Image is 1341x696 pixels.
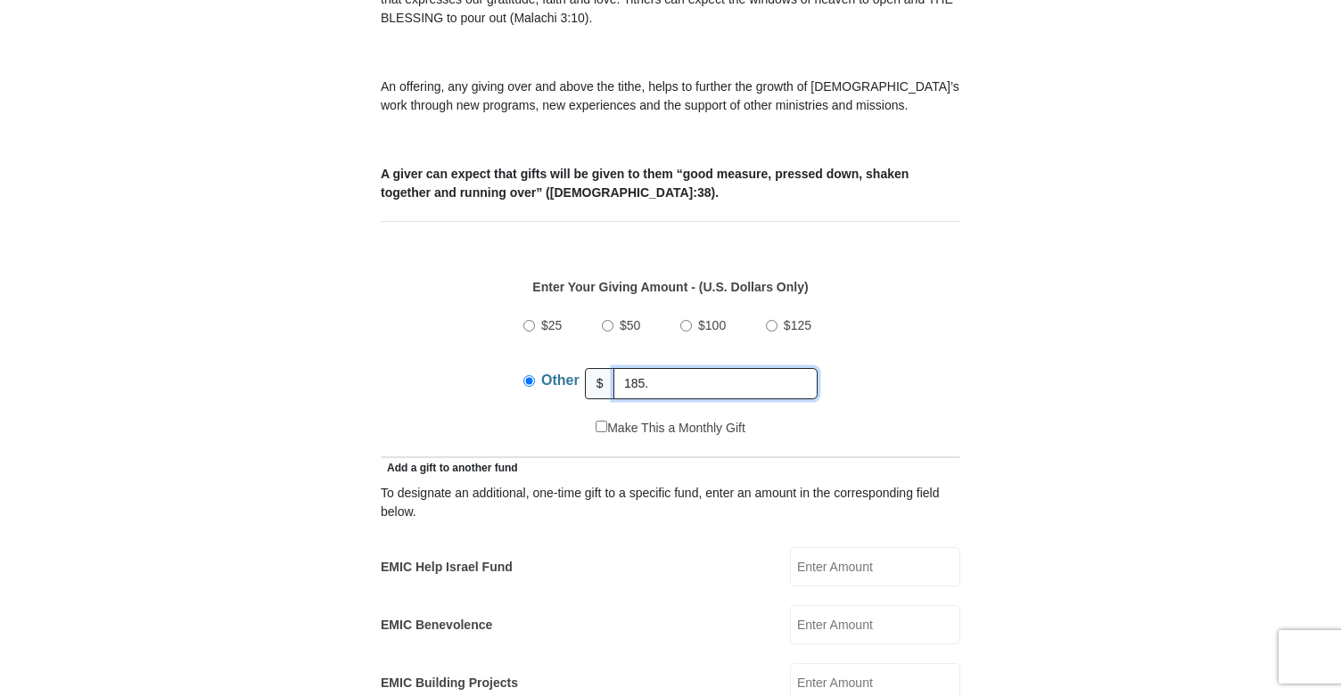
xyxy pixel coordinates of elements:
[381,484,960,521] div: To designate an additional, one-time gift to a specific fund, enter an amount in the correspondin...
[620,318,640,332] span: $50
[698,318,726,332] span: $100
[596,419,745,438] label: Make This a Monthly Gift
[541,373,580,388] span: Other
[381,78,960,115] p: An offering, any giving over and above the tithe, helps to further the growth of [DEMOGRAPHIC_DAT...
[381,167,909,200] b: A giver can expect that gifts will be given to them “good measure, pressed down, shaken together ...
[381,558,513,577] label: EMIC Help Israel Fund
[784,318,811,332] span: $125
[790,547,960,586] input: Enter Amount
[541,318,562,332] span: $25
[381,616,492,635] label: EMIC Benevolence
[381,462,518,474] span: Add a gift to another fund
[532,280,808,294] strong: Enter Your Giving Amount - (U.S. Dollars Only)
[381,674,518,692] label: EMIC Building Projects
[790,605,960,644] input: Enter Amount
[613,368,818,399] input: Other Amount
[585,368,615,399] span: $
[596,421,607,432] input: Make This a Monthly Gift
